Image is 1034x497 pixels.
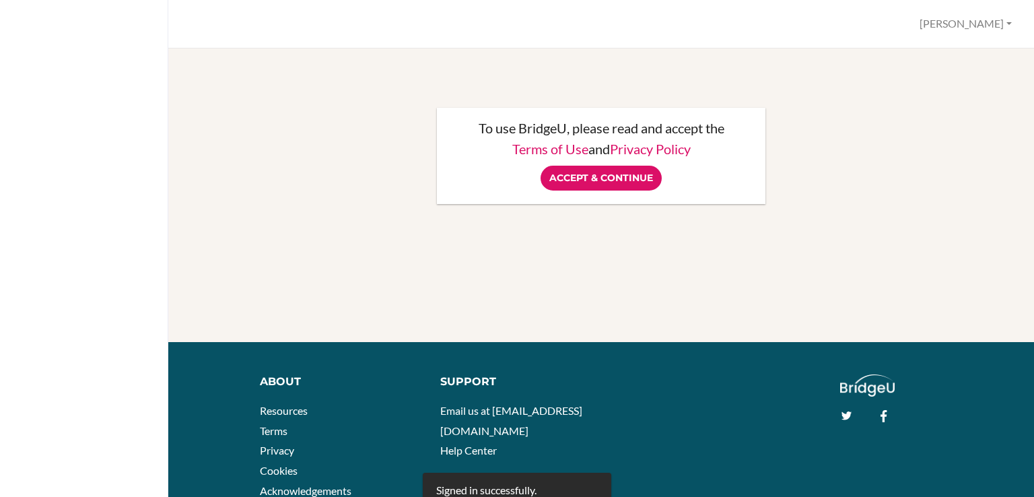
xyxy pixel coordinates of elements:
p: and [450,142,752,156]
a: Terms of Use [512,141,588,157]
div: Support [440,374,590,390]
a: Resources [260,404,308,417]
div: About [260,374,421,390]
button: [PERSON_NAME] [914,11,1018,36]
a: Cookies [260,464,298,477]
img: logo_white@2x-f4f0deed5e89b7ecb1c2cc34c3e3d731f90f0f143d5ea2071677605dd97b5244.png [840,374,895,397]
a: Terms [260,424,287,437]
a: Privacy [260,444,294,457]
input: Accept & Continue [541,166,662,191]
a: Privacy Policy [610,141,691,157]
a: Help Center [440,444,497,457]
a: Email us at [EMAIL_ADDRESS][DOMAIN_NAME] [440,404,582,437]
p: To use BridgeU, please read and accept the [450,121,752,135]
